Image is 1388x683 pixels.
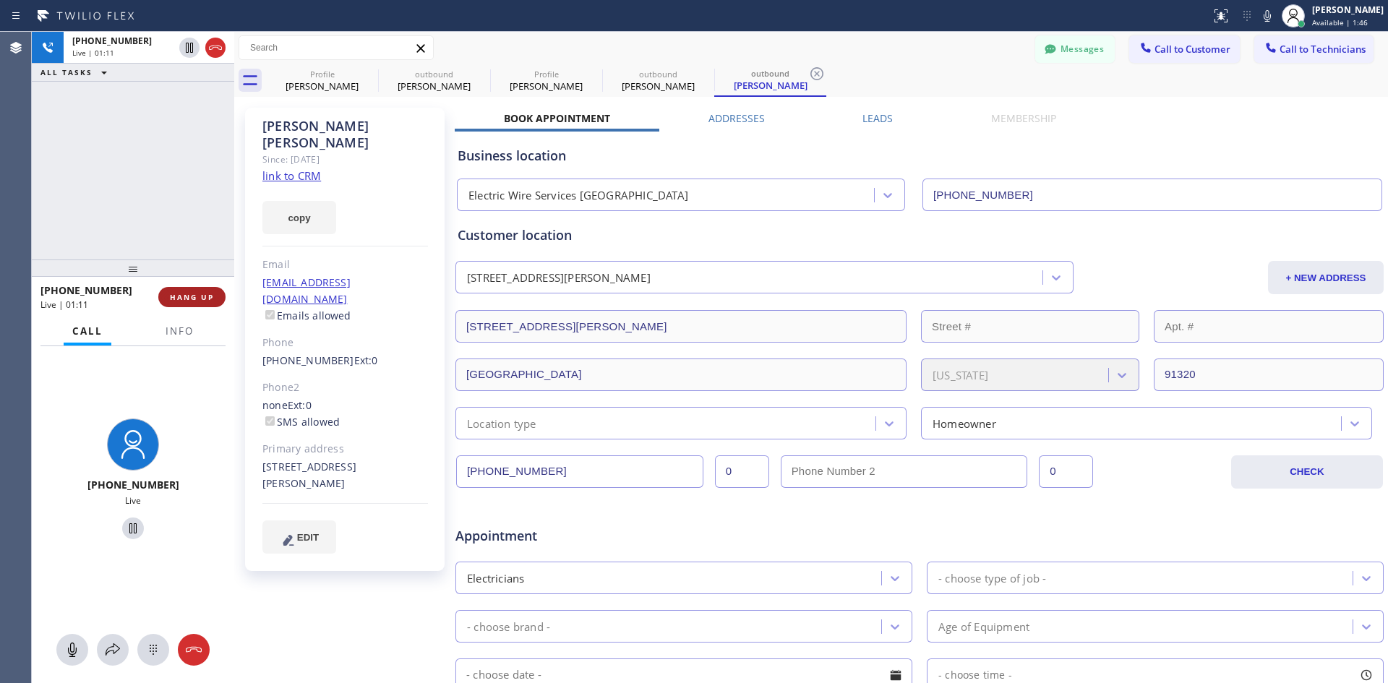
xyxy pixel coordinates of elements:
[492,69,601,80] div: Profile
[716,68,825,79] div: outbound
[262,257,428,273] div: Email
[991,111,1056,125] label: Membership
[467,270,651,286] div: [STREET_ADDRESS][PERSON_NAME]
[40,298,88,311] span: Live | 01:11
[265,416,275,426] input: SMS allowed
[267,64,377,97] div: Ron Stevens
[265,310,275,319] input: Emails allowed
[72,35,152,47] span: [PHONE_NUMBER]
[262,353,354,367] a: [PHONE_NUMBER]
[455,358,907,391] input: City
[604,69,713,80] div: outbound
[604,80,713,93] div: [PERSON_NAME]
[239,36,433,59] input: Search
[262,520,336,554] button: EDIT
[380,69,489,80] div: outbound
[262,335,428,351] div: Phone
[158,287,226,307] button: HANG UP
[455,526,763,546] span: Appointment
[716,79,825,92] div: [PERSON_NAME]
[504,111,610,125] label: Book Appointment
[262,201,336,234] button: copy
[1268,261,1384,294] button: + NEW ADDRESS
[921,310,1139,343] input: Street #
[380,64,489,97] div: Nikki Howell
[468,187,688,204] div: Electric Wire Services [GEOGRAPHIC_DATA]
[125,494,141,507] span: Live
[1154,358,1384,391] input: ZIP
[267,80,377,93] div: [PERSON_NAME]
[170,292,214,302] span: HANG UP
[157,317,202,345] button: Info
[262,275,351,306] a: [EMAIL_ADDRESS][DOMAIN_NAME]
[354,353,378,367] span: Ext: 0
[467,415,536,431] div: Location type
[179,38,200,58] button: Hold Customer
[458,225,1381,245] div: Customer location
[40,283,132,297] span: [PHONE_NUMBER]
[262,459,428,492] div: [STREET_ADDRESS][PERSON_NAME]
[1280,43,1366,56] span: Call to Technicians
[938,618,1029,635] div: Age of Equipment
[458,146,1381,166] div: Business location
[715,455,769,488] input: Ext.
[708,111,765,125] label: Addresses
[72,48,114,58] span: Live | 01:11
[262,398,428,431] div: none
[262,168,321,183] a: link to CRM
[40,67,93,77] span: ALL TASKS
[781,455,1028,488] input: Phone Number 2
[56,634,88,666] button: Mute
[938,668,1012,682] span: - choose time -
[137,634,169,666] button: Open dialpad
[467,618,550,635] div: - choose brand -
[380,80,489,93] div: [PERSON_NAME]
[922,179,1382,211] input: Phone Number
[492,80,601,93] div: [PERSON_NAME]
[262,441,428,458] div: Primary address
[122,517,144,539] button: Hold Customer
[1154,43,1230,56] span: Call to Customer
[64,317,111,345] button: Call
[262,309,351,322] label: Emails allowed
[297,532,319,543] span: EDIT
[262,415,340,429] label: SMS allowed
[205,38,226,58] button: Hang up
[87,478,179,491] span: [PHONE_NUMBER]
[1257,6,1277,26] button: Mute
[933,415,996,431] div: Homeowner
[262,151,428,168] div: Since: [DATE]
[1312,17,1368,27] span: Available | 1:46
[72,325,103,338] span: Call
[456,455,703,488] input: Phone Number
[1312,4,1384,16] div: [PERSON_NAME]
[455,310,907,343] input: Address
[1039,455,1093,488] input: Ext. 2
[262,379,428,396] div: Phone2
[267,69,377,80] div: Profile
[716,64,825,95] div: Ryan Chisholm
[1154,310,1384,343] input: Apt. #
[97,634,129,666] button: Open directory
[467,570,524,586] div: Electricians
[178,634,210,666] button: Hang up
[32,64,121,81] button: ALL TASKS
[492,64,601,97] div: John Anderson
[1254,35,1374,63] button: Call to Technicians
[262,118,428,151] div: [PERSON_NAME] [PERSON_NAME]
[604,64,713,97] div: Ryan Chisholm
[938,570,1046,586] div: - choose type of job -
[1231,455,1383,489] button: CHECK
[862,111,893,125] label: Leads
[1035,35,1115,63] button: Messages
[288,398,312,412] span: Ext: 0
[166,325,194,338] span: Info
[1129,35,1240,63] button: Call to Customer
